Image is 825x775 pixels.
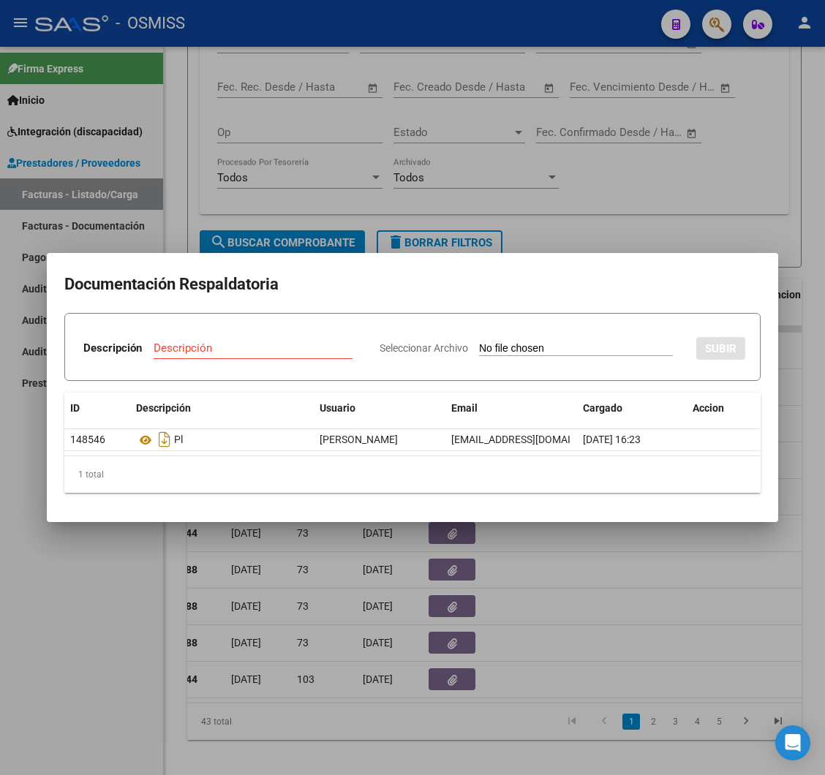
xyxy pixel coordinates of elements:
[70,434,105,445] span: 148546
[583,402,622,414] span: Cargado
[380,342,468,354] span: Seleccionar Archivo
[693,402,724,414] span: Accion
[451,434,614,445] span: [EMAIL_ADDRESS][DOMAIN_NAME]
[64,393,130,424] datatable-header-cell: ID
[70,402,80,414] span: ID
[451,402,478,414] span: Email
[136,428,308,451] div: Pl
[583,434,641,445] span: [DATE] 16:23
[155,428,174,451] i: Descargar documento
[64,456,761,493] div: 1 total
[314,393,445,424] datatable-header-cell: Usuario
[136,402,191,414] span: Descripción
[705,342,737,355] span: SUBIR
[775,725,810,760] div: Open Intercom Messenger
[445,393,577,424] datatable-header-cell: Email
[577,393,687,424] datatable-header-cell: Cargado
[320,402,355,414] span: Usuario
[130,393,314,424] datatable-header-cell: Descripción
[696,337,745,360] button: SUBIR
[83,340,142,357] p: Descripción
[320,434,398,445] span: [PERSON_NAME]
[64,271,761,298] h2: Documentación Respaldatoria
[687,393,760,424] datatable-header-cell: Accion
